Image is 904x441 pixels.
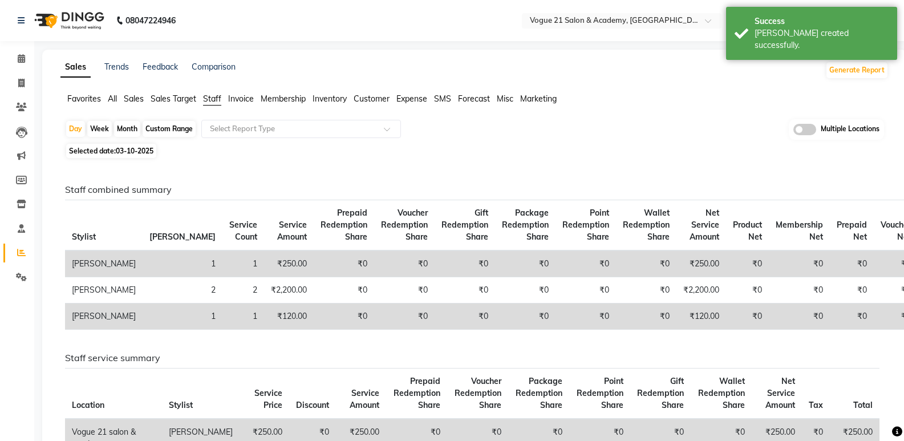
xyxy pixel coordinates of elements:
[830,250,874,277] td: ₹0
[769,277,830,304] td: ₹0
[441,208,488,242] span: Gift Redemption Share
[66,144,156,158] span: Selected date:
[755,27,889,51] div: Bill created successfully.
[556,304,616,330] td: ₹0
[556,250,616,277] td: ₹0
[577,376,623,410] span: Point Redemption Share
[87,121,112,137] div: Week
[495,277,556,304] td: ₹0
[314,304,374,330] td: ₹0
[222,304,264,330] td: 1
[314,250,374,277] td: ₹0
[374,304,435,330] td: ₹0
[151,94,196,104] span: Sales Target
[826,62,887,78] button: Generate Report
[264,250,314,277] td: ₹250.00
[169,400,193,410] span: Stylist
[809,400,823,410] span: Tax
[853,400,873,410] span: Total
[192,62,236,72] a: Comparison
[458,94,490,104] span: Forecast
[726,304,769,330] td: ₹0
[296,400,329,410] span: Discount
[381,208,428,242] span: Voucher Redemption Share
[374,250,435,277] td: ₹0
[143,121,196,137] div: Custom Range
[765,376,795,410] span: Net Service Amount
[72,400,104,410] span: Location
[676,304,726,330] td: ₹120.00
[455,376,501,410] span: Voucher Redemption Share
[254,388,282,410] span: Service Price
[66,121,85,137] div: Day
[313,94,347,104] span: Inventory
[394,376,440,410] span: Prepaid Redemption Share
[435,250,495,277] td: ₹0
[354,94,390,104] span: Customer
[65,353,879,363] h6: Staff service summary
[65,184,879,195] h6: Staff combined summary
[776,220,823,242] span: Membership Net
[616,304,676,330] td: ₹0
[203,94,221,104] span: Staff
[125,5,176,37] b: 08047224946
[769,250,830,277] td: ₹0
[65,304,143,330] td: [PERSON_NAME]
[616,277,676,304] td: ₹0
[495,304,556,330] td: ₹0
[116,147,153,155] span: 03-10-2025
[435,304,495,330] td: ₹0
[314,277,374,304] td: ₹0
[114,121,140,137] div: Month
[821,124,879,135] span: Multiple Locations
[435,277,495,304] td: ₹0
[350,388,379,410] span: Service Amount
[65,277,143,304] td: [PERSON_NAME]
[830,277,874,304] td: ₹0
[755,15,889,27] div: Success
[143,304,222,330] td: 1
[502,208,549,242] span: Package Redemption Share
[264,277,314,304] td: ₹2,200.00
[434,94,451,104] span: SMS
[726,277,769,304] td: ₹0
[516,376,562,410] span: Package Redemption Share
[228,94,254,104] span: Invoice
[60,57,91,78] a: Sales
[149,232,216,242] span: [PERSON_NAME]
[830,304,874,330] td: ₹0
[67,94,101,104] span: Favorites
[143,277,222,304] td: 2
[222,250,264,277] td: 1
[222,277,264,304] td: 2
[520,94,557,104] span: Marketing
[690,208,719,242] span: Net Service Amount
[72,232,96,242] span: Stylist
[769,304,830,330] td: ₹0
[676,250,726,277] td: ₹250.00
[277,220,307,242] span: Service Amount
[616,250,676,277] td: ₹0
[65,250,143,277] td: [PERSON_NAME]
[396,94,427,104] span: Expense
[556,277,616,304] td: ₹0
[726,250,769,277] td: ₹0
[374,277,435,304] td: ₹0
[698,376,745,410] span: Wallet Redemption Share
[321,208,367,242] span: Prepaid Redemption Share
[29,5,107,37] img: logo
[495,250,556,277] td: ₹0
[497,94,513,104] span: Misc
[108,94,117,104] span: All
[229,220,257,242] span: Service Count
[143,62,178,72] a: Feedback
[124,94,144,104] span: Sales
[733,220,762,242] span: Product Net
[143,250,222,277] td: 1
[837,220,867,242] span: Prepaid Net
[676,277,726,304] td: ₹2,200.00
[623,208,670,242] span: Wallet Redemption Share
[104,62,129,72] a: Trends
[264,304,314,330] td: ₹120.00
[562,208,609,242] span: Point Redemption Share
